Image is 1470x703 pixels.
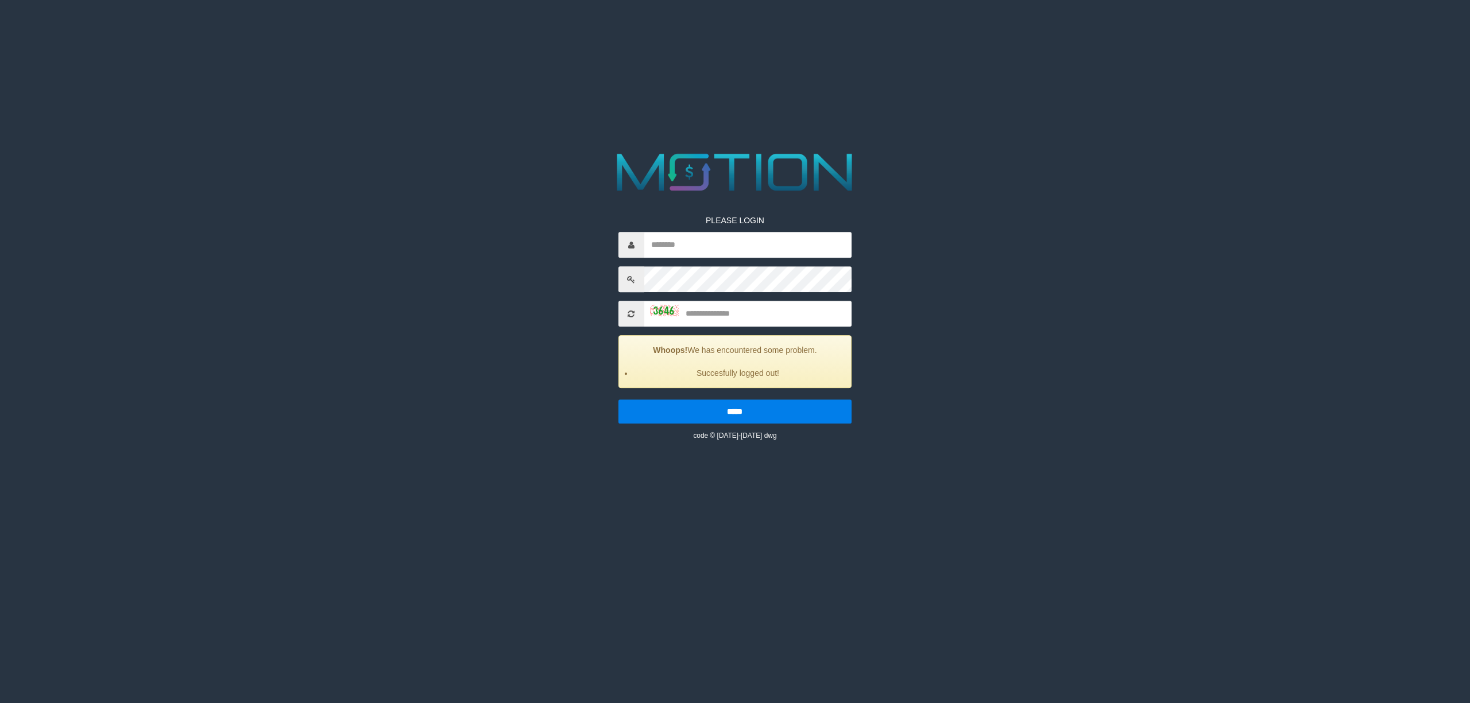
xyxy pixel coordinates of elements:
strong: Whoops! [653,345,687,355]
p: PLEASE LOGIN [618,215,852,226]
small: code © [DATE]-[DATE] dwg [693,432,776,440]
img: MOTION_logo.png [606,147,864,197]
li: Succesfully logged out! [633,367,843,379]
img: captcha [650,305,679,316]
div: We has encountered some problem. [618,335,852,388]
